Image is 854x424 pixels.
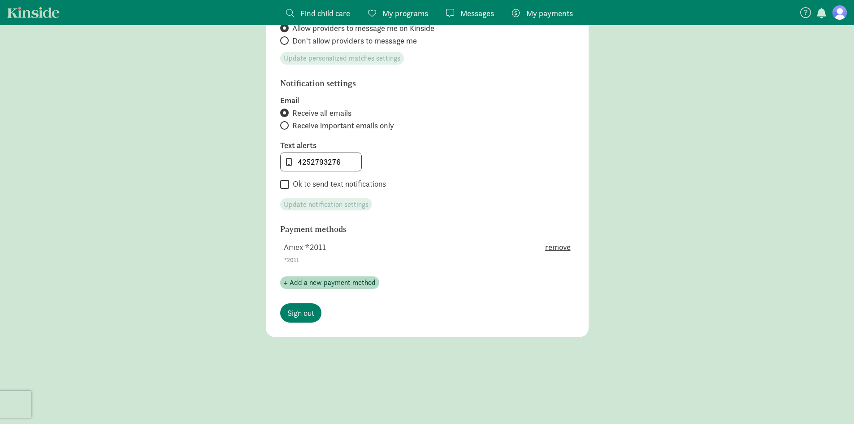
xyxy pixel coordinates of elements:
[280,198,372,211] button: Update notification settings
[292,120,394,131] span: Receive important emails only
[280,79,527,88] h6: Notification settings
[7,7,60,18] a: Kinside
[284,199,368,210] span: Update notification settings
[280,276,379,289] button: + Add a new payment method
[284,277,376,288] span: + Add a new payment method
[292,23,434,34] span: Allow providers to message me on Kinside
[460,7,494,19] span: Messages
[382,7,428,19] span: My programs
[280,95,574,106] label: Email
[281,153,361,171] input: 555-555-5555
[280,52,404,65] button: Update personalized matches settings
[289,179,386,189] label: Ok to send text notifications
[280,303,321,323] a: Sign out
[300,7,350,19] span: Find child care
[292,35,417,46] span: Don't allow providers to message me
[284,53,400,64] span: Update personalized matches settings
[526,7,573,19] span: My payments
[292,108,351,118] span: Receive all emails
[280,237,529,269] td: Amex *2011
[280,225,527,234] h6: Payment methods
[280,140,574,151] label: Text alerts
[287,307,314,319] span: Sign out
[284,256,299,264] span: *2011
[545,241,571,253] button: remove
